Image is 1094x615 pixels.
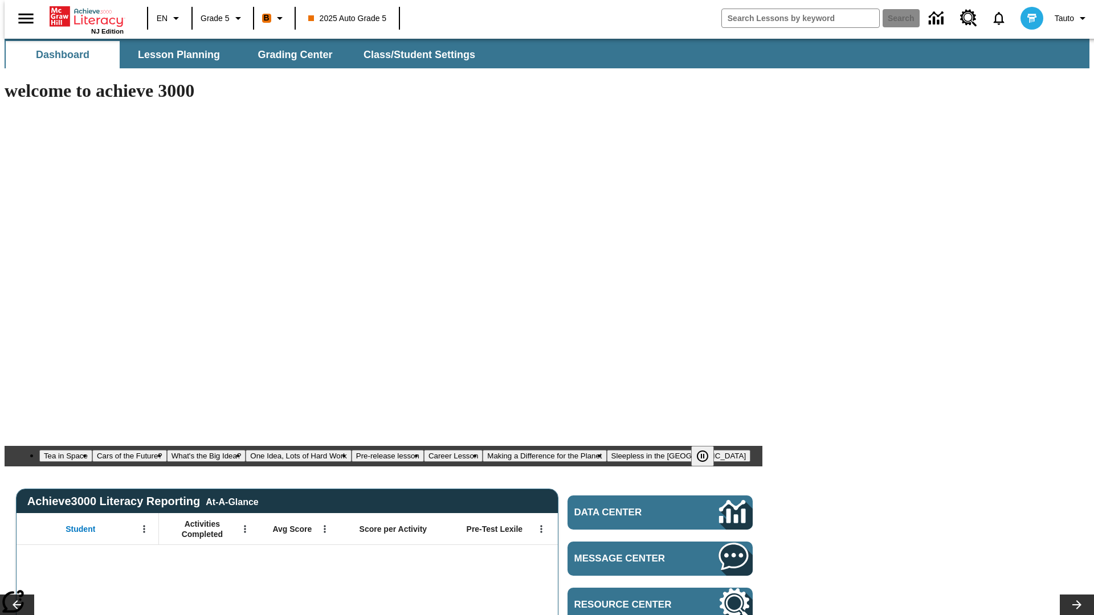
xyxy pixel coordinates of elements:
[50,4,124,35] div: Home
[246,450,351,462] button: Slide 4 One Idea, Lots of Hard Work
[1050,8,1094,28] button: Profile/Settings
[27,495,259,508] span: Achieve3000 Literacy Reporting
[258,48,332,61] span: Grading Center
[1060,594,1094,615] button: Lesson carousel, Next
[236,520,254,538] button: Open Menu
[264,11,270,25] span: B
[364,48,475,61] span: Class/Student Settings
[316,520,333,538] button: Open Menu
[5,80,762,101] h1: welcome to achieve 3000
[36,48,89,61] span: Dashboard
[483,450,606,462] button: Slide 7 Making a Difference for the Planet
[167,450,246,462] button: Slide 3 What's the Big Idea?
[165,519,240,539] span: Activities Completed
[424,450,483,462] button: Slide 6 Career Lesson
[50,5,124,28] a: Home
[196,8,250,28] button: Grade: Grade 5, Select a grade
[39,450,92,462] button: Slide 1 Tea in Space
[1020,7,1043,30] img: avatar image
[568,542,753,576] a: Message Center
[157,13,168,24] span: EN
[1014,3,1050,33] button: Select a new avatar
[138,48,220,61] span: Lesson Planning
[354,41,484,68] button: Class/Student Settings
[953,3,984,34] a: Resource Center, Will open in new tab
[352,450,424,462] button: Slide 5 Pre-release lesson
[533,520,550,538] button: Open Menu
[308,13,387,24] span: 2025 Auto Grade 5
[360,524,427,534] span: Score per Activity
[984,3,1014,33] a: Notifications
[574,599,685,610] span: Resource Center
[691,446,714,466] button: Pause
[5,39,1089,68] div: SubNavbar
[136,520,153,538] button: Open Menu
[574,507,681,518] span: Data Center
[272,524,312,534] span: Avg Score
[722,9,879,27] input: search field
[91,28,124,35] span: NJ Edition
[201,13,230,24] span: Grade 5
[6,41,120,68] button: Dashboard
[568,495,753,530] a: Data Center
[1055,13,1074,24] span: Tauto
[206,495,258,507] div: At-A-Glance
[5,41,485,68] div: SubNavbar
[922,3,953,34] a: Data Center
[691,446,725,466] div: Pause
[467,524,523,534] span: Pre-Test Lexile
[9,2,43,35] button: Open side menu
[238,41,352,68] button: Grading Center
[66,524,95,534] span: Student
[152,8,188,28] button: Language: EN, Select a language
[607,450,751,462] button: Slide 8 Sleepless in the Animal Kingdom
[574,553,685,564] span: Message Center
[122,41,236,68] button: Lesson Planning
[92,450,167,462] button: Slide 2 Cars of the Future?
[258,8,291,28] button: Boost Class color is orange. Change class color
